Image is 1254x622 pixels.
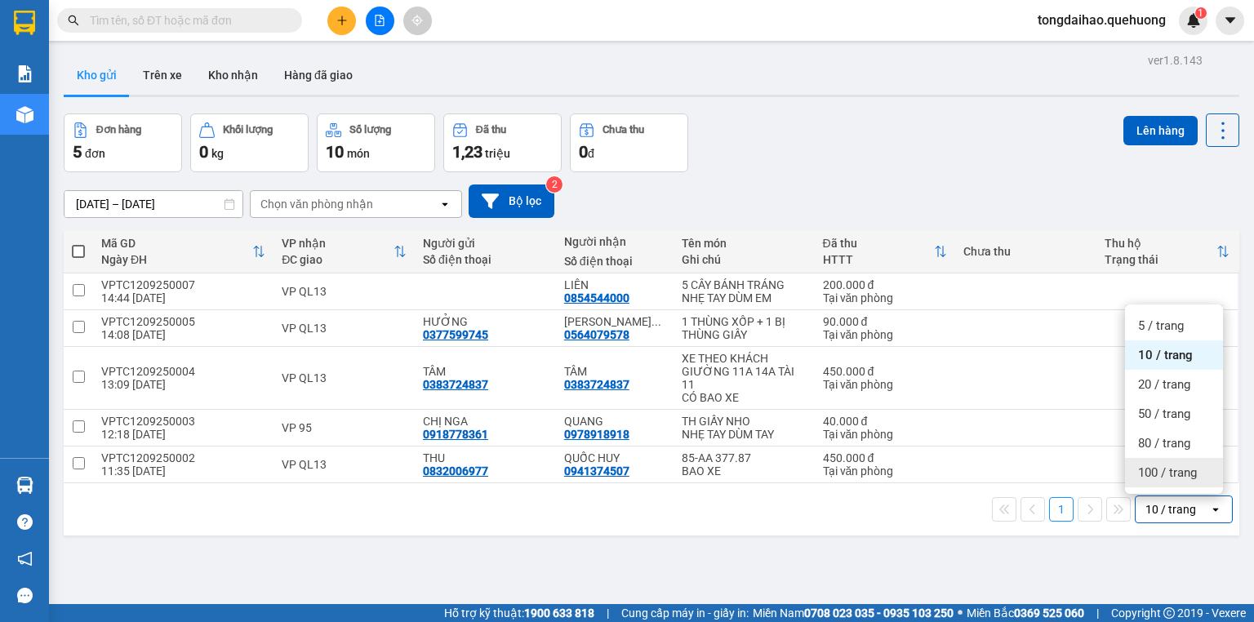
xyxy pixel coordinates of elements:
[336,15,348,26] span: plus
[199,142,208,162] span: 0
[1125,304,1223,494] ul: Menu
[282,421,407,434] div: VP 95
[211,147,224,160] span: kg
[282,371,407,384] div: VP QL13
[564,328,629,341] div: 0564079578
[101,464,265,478] div: 11:35 [DATE]
[524,606,594,620] strong: 1900 633 818
[443,113,562,172] button: Đã thu1,23 triệu
[1198,7,1203,19] span: 1
[423,378,488,391] div: 0383724837
[101,378,265,391] div: 13:09 [DATE]
[282,237,394,250] div: VP nhận
[349,124,391,136] div: Số lượng
[17,551,33,566] span: notification
[621,604,749,622] span: Cung cấp máy in - giấy in:
[282,253,394,266] div: ĐC giao
[804,606,954,620] strong: 0708 023 035 - 0935 103 250
[190,113,309,172] button: Khối lượng0kg
[64,191,242,217] input: Select a date range.
[823,464,948,478] div: Tại văn phòng
[823,237,935,250] div: Đã thu
[101,365,265,378] div: VPTC1209250004
[1138,318,1184,334] span: 5 / trang
[327,7,356,35] button: plus
[403,7,432,35] button: aim
[423,428,488,441] div: 0918778361
[366,7,394,35] button: file-add
[64,56,130,95] button: Kho gửi
[682,464,807,478] div: BAO XE
[101,315,265,328] div: VPTC1209250005
[444,604,594,622] span: Hỗ trợ kỹ thuật:
[1138,464,1197,481] span: 100 / trang
[1123,116,1198,145] button: Lên hàng
[273,230,415,273] th: Toggle SortBy
[682,237,807,250] div: Tên món
[958,610,963,616] span: ⚪️
[1096,230,1238,273] th: Toggle SortBy
[271,56,366,95] button: Hàng đã giao
[579,142,588,162] span: 0
[1216,7,1244,35] button: caret-down
[85,147,105,160] span: đơn
[1209,503,1222,516] svg: open
[1223,13,1238,28] span: caret-down
[564,378,629,391] div: 0383724837
[1163,607,1175,619] span: copyright
[823,328,948,341] div: Tại văn phòng
[564,365,665,378] div: TÂM
[1145,501,1196,518] div: 10 / trang
[101,291,265,304] div: 14:44 [DATE]
[130,56,195,95] button: Trên xe
[64,113,182,172] button: Đơn hàng5đơn
[823,451,948,464] div: 450.000 đ
[101,328,265,341] div: 14:08 [DATE]
[564,315,665,328] div: NGUYỄN VĂN NHÂN
[564,255,665,268] div: Số điện thoại
[753,604,954,622] span: Miền Nam
[564,278,665,291] div: LIÊN
[374,15,385,26] span: file-add
[423,451,548,464] div: THU
[101,237,252,250] div: Mã GD
[16,477,33,494] img: warehouse-icon
[1138,406,1190,422] span: 50 / trang
[68,15,79,26] span: search
[1186,13,1201,28] img: icon-new-feature
[823,415,948,428] div: 40.000 đ
[1138,435,1190,451] span: 80 / trang
[823,291,948,304] div: Tại văn phòng
[326,142,344,162] span: 10
[101,278,265,291] div: VPTC1209250007
[564,415,665,428] div: QUANG
[423,253,548,266] div: Số điện thoại
[1049,497,1074,522] button: 1
[1096,604,1099,622] span: |
[682,315,807,341] div: 1 THÙNG XỐP + 1 BỊ THÙNG GIẤY
[570,113,688,172] button: Chưa thu0đ
[823,278,948,291] div: 200.000 đ
[682,428,807,441] div: NHẸ TAY DÙM TAY
[682,415,807,428] div: TH GIẤY NHO
[423,464,488,478] div: 0832006977
[682,451,807,464] div: 85-AA 377.87
[564,291,629,304] div: 0854544000
[546,176,563,193] sup: 2
[73,142,82,162] span: 5
[564,451,665,464] div: QUỐC HUY
[1148,51,1203,69] div: ver 1.8.143
[963,245,1088,258] div: Chưa thu
[476,124,506,136] div: Đã thu
[14,11,35,35] img: logo-vxr
[1105,253,1216,266] div: Trạng thái
[564,235,665,248] div: Người nhận
[823,365,948,378] div: 450.000 đ
[347,147,370,160] span: món
[682,253,807,266] div: Ghi chú
[223,124,273,136] div: Khối lượng
[282,285,407,298] div: VP QL13
[282,322,407,335] div: VP QL13
[469,184,554,218] button: Bộ lọc
[423,328,488,341] div: 0377599745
